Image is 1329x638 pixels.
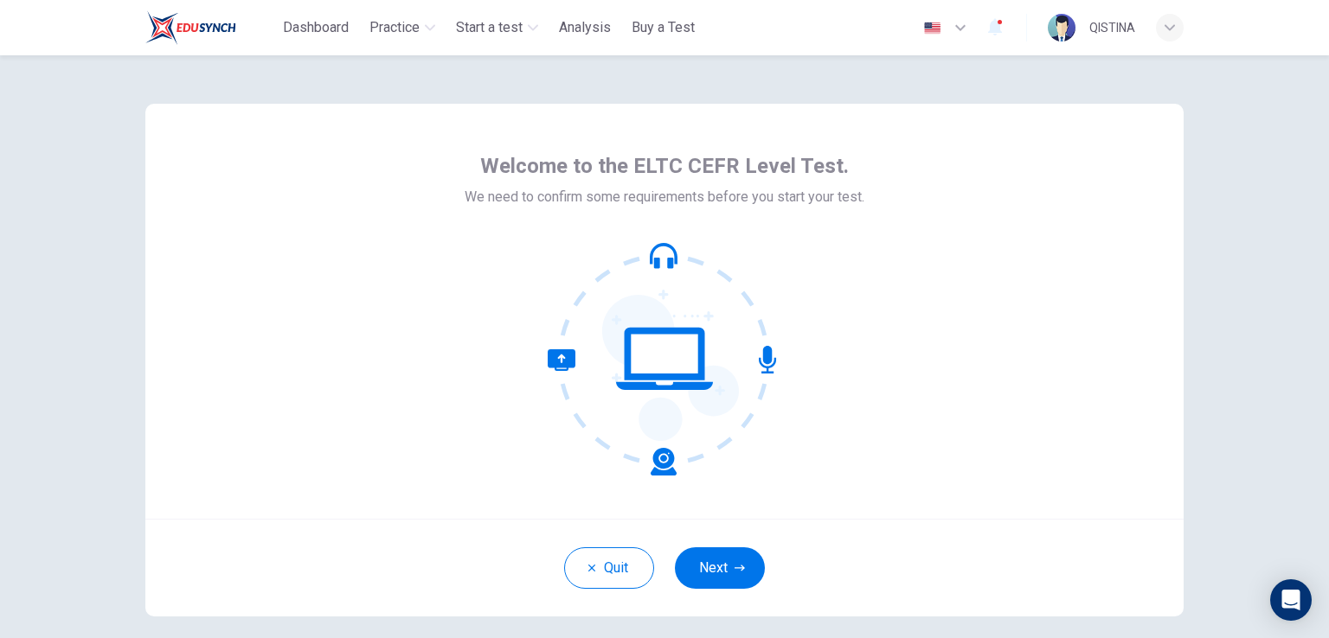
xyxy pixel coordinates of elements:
img: ELTC logo [145,10,236,45]
button: Dashboard [276,12,356,43]
div: Open Intercom Messenger [1270,579,1312,621]
span: Practice [369,17,420,38]
button: Start a test [449,12,545,43]
img: en [921,22,943,35]
img: Profile picture [1048,14,1075,41]
button: Analysis [552,12,618,43]
span: We need to confirm some requirements before you start your test. [465,187,864,207]
span: Analysis [559,17,611,38]
button: Practice [363,12,442,43]
button: Quit [564,547,654,589]
span: Start a test [456,17,523,38]
button: Next [675,547,765,589]
div: QISTINA [1089,17,1135,38]
button: Buy a Test [625,12,702,43]
span: Dashboard [283,17,349,38]
span: Buy a Test [632,17,695,38]
span: Welcome to the ELTC CEFR Level Test. [480,152,849,180]
a: ELTC logo [145,10,276,45]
